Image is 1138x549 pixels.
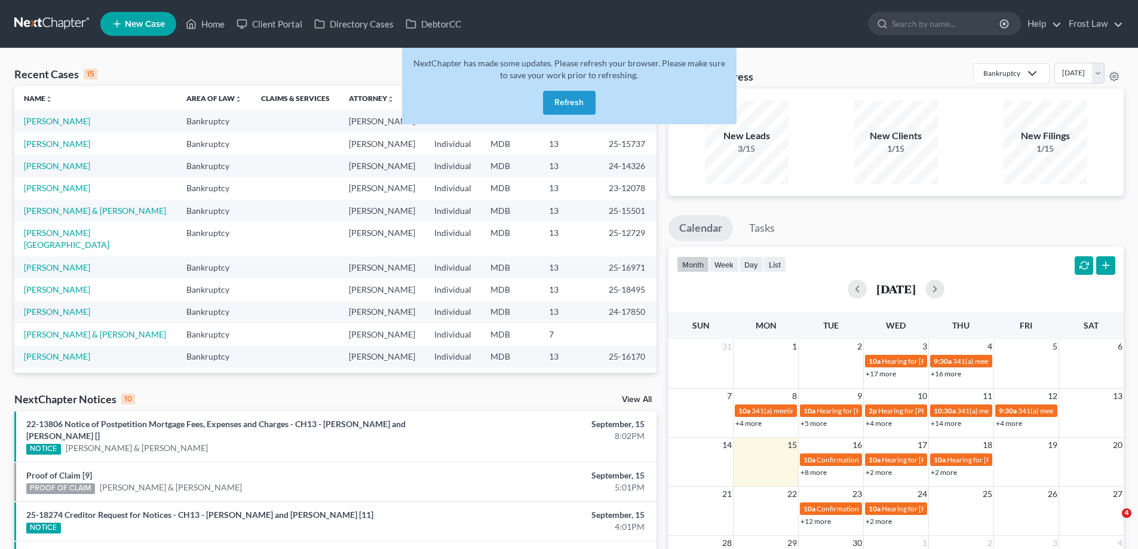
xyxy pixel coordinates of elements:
[186,94,242,103] a: Area of Lawunfold_more
[756,320,777,330] span: Mon
[177,278,251,300] td: Bankruptcy
[539,323,599,345] td: 7
[446,418,645,430] div: September, 15
[425,177,481,200] td: Individual
[599,256,657,278] td: 25-16971
[26,483,95,494] div: PROOF OF CLAIM
[539,133,599,155] td: 13
[446,509,645,521] div: September, 15
[425,155,481,177] td: Individual
[1020,320,1032,330] span: Fri
[869,406,877,415] span: 2p
[947,455,1040,464] span: Hearing for [PERSON_NAME]
[539,155,599,177] td: 13
[952,320,970,330] span: Thu
[934,357,952,366] span: 9:30a
[791,339,798,354] span: 1
[45,96,53,103] i: unfold_more
[24,206,166,216] a: [PERSON_NAME] & [PERSON_NAME]
[1022,13,1062,35] a: Help
[921,339,928,354] span: 3
[413,58,725,80] span: NextChapter has made some updates. Please refresh your browser. Please make sure to save your wor...
[738,406,750,415] span: 10a
[931,369,961,378] a: +16 more
[800,517,831,526] a: +12 more
[481,346,539,368] td: MDB
[709,256,739,272] button: week
[856,339,863,354] span: 2
[308,13,400,35] a: Directory Cases
[599,155,657,177] td: 24-14326
[481,155,539,177] td: MDB
[425,133,481,155] td: Individual
[481,177,539,200] td: MDB
[446,430,645,442] div: 8:02PM
[996,419,1022,428] a: +4 more
[721,487,733,501] span: 21
[1047,389,1059,403] span: 12
[878,406,971,415] span: Hearing for [PERSON_NAME]
[1112,438,1124,452] span: 20
[349,94,394,103] a: Attorneyunfold_more
[981,487,993,501] span: 25
[446,470,645,481] div: September, 15
[539,177,599,200] td: 13
[800,419,827,428] a: +5 more
[121,394,135,404] div: 10
[705,143,789,155] div: 3/15
[481,368,539,390] td: MDB
[876,283,916,295] h2: [DATE]
[481,222,539,256] td: MDB
[24,284,90,295] a: [PERSON_NAME]
[24,262,90,272] a: [PERSON_NAME]
[916,389,928,403] span: 10
[339,323,425,345] td: [PERSON_NAME]
[24,228,109,250] a: [PERSON_NAME][GEOGRAPHIC_DATA]
[177,155,251,177] td: Bankruptcy
[24,116,90,126] a: [PERSON_NAME]
[481,200,539,222] td: MDB
[916,438,928,452] span: 17
[983,68,1020,78] div: Bankruptcy
[539,200,599,222] td: 13
[339,133,425,155] td: [PERSON_NAME]
[892,13,1001,35] input: Search by name...
[854,129,938,143] div: New Clients
[786,438,798,452] span: 15
[803,504,815,513] span: 10a
[869,504,881,513] span: 10a
[24,94,53,103] a: Nameunfold_more
[24,161,90,171] a: [PERSON_NAME]
[177,256,251,278] td: Bankruptcy
[339,301,425,323] td: [PERSON_NAME]
[739,256,763,272] button: day
[339,222,425,256] td: [PERSON_NAME]
[339,278,425,300] td: [PERSON_NAME]
[866,419,892,428] a: +4 more
[26,510,373,520] a: 25-18274 Creditor Request for Notices - CH13 - [PERSON_NAME] and [PERSON_NAME] [11]
[339,200,425,222] td: [PERSON_NAME]
[986,339,993,354] span: 4
[851,438,863,452] span: 16
[177,368,251,390] td: Bankruptcy
[692,320,710,330] span: Sun
[721,438,733,452] span: 14
[882,357,975,366] span: Hearing for [PERSON_NAME]
[177,110,251,132] td: Bankruptcy
[339,110,425,132] td: [PERSON_NAME]
[1047,487,1059,501] span: 26
[599,177,657,200] td: 23-12078
[599,133,657,155] td: 25-15737
[539,222,599,256] td: 13
[177,346,251,368] td: Bankruptcy
[934,455,946,464] span: 10a
[125,20,165,29] span: New Case
[763,256,786,272] button: list
[425,301,481,323] td: Individual
[177,222,251,256] td: Bankruptcy
[854,143,938,155] div: 1/15
[1018,406,1133,415] span: 341(a) meeting for [PERSON_NAME]
[339,256,425,278] td: [PERSON_NAME]
[26,419,406,441] a: 22-13806 Notice of Postpetition Mortgage Fees, Expenses and Charges - CH13 - [PERSON_NAME] and [P...
[177,323,251,345] td: Bankruptcy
